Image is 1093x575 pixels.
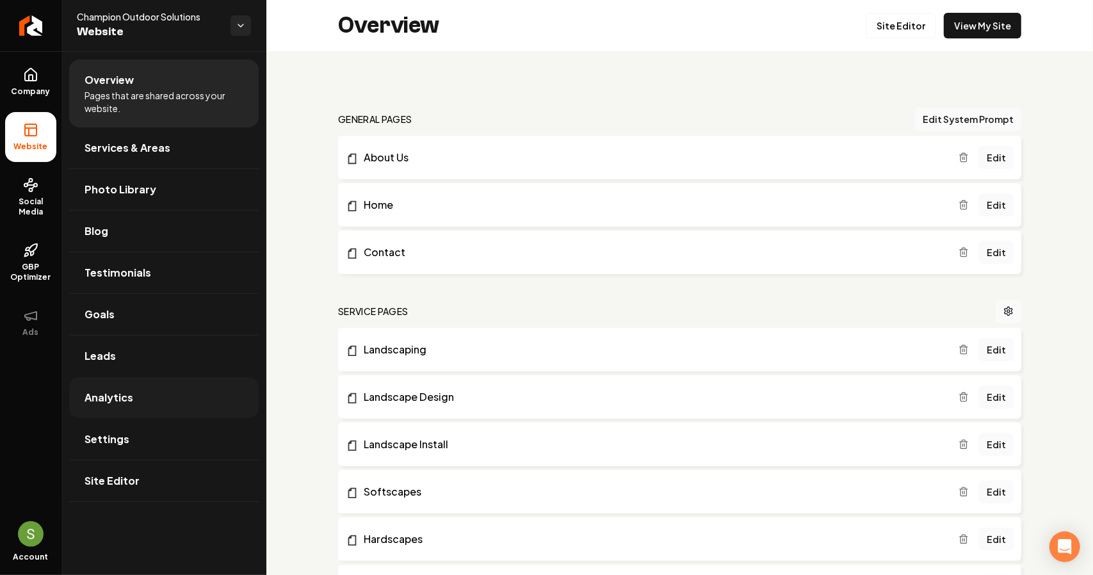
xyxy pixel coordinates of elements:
[85,72,134,88] span: Overview
[5,262,56,282] span: GBP Optimizer
[338,305,409,318] h2: Service Pages
[69,377,259,418] a: Analytics
[77,23,220,41] span: Website
[69,127,259,168] a: Services & Areas
[346,389,959,405] a: Landscape Design
[69,460,259,501] a: Site Editor
[5,57,56,107] a: Company
[346,245,959,260] a: Contact
[69,252,259,293] a: Testimonials
[69,336,259,377] a: Leads
[866,13,936,38] a: Site Editor
[19,15,43,36] img: Rebolt Logo
[18,521,44,547] img: Sales Champion
[85,89,243,115] span: Pages that are shared across your website.
[85,432,129,447] span: Settings
[346,531,959,547] a: Hardscapes
[346,437,959,452] a: Landscape Install
[979,241,1014,264] a: Edit
[979,146,1014,169] a: Edit
[346,342,959,357] a: Landscaping
[915,108,1021,131] button: Edit System Prompt
[979,433,1014,456] a: Edit
[944,13,1021,38] a: View My Site
[69,211,259,252] a: Blog
[85,265,151,280] span: Testimonials
[346,484,959,499] a: Softscapes
[1049,531,1080,562] div: Open Intercom Messenger
[979,528,1014,551] a: Edit
[338,113,412,126] h2: general pages
[346,197,959,213] a: Home
[5,298,56,348] button: Ads
[85,223,108,239] span: Blog
[5,167,56,227] a: Social Media
[85,140,170,156] span: Services & Areas
[979,338,1014,361] a: Edit
[69,169,259,210] a: Photo Library
[5,232,56,293] a: GBP Optimizer
[979,385,1014,409] a: Edit
[69,419,259,460] a: Settings
[85,307,115,322] span: Goals
[18,327,44,337] span: Ads
[85,348,116,364] span: Leads
[85,390,133,405] span: Analytics
[69,294,259,335] a: Goals
[338,13,439,38] h2: Overview
[6,86,56,97] span: Company
[9,142,53,152] span: Website
[979,480,1014,503] a: Edit
[85,473,140,489] span: Site Editor
[979,193,1014,216] a: Edit
[85,182,156,197] span: Photo Library
[5,197,56,217] span: Social Media
[77,10,220,23] span: Champion Outdoor Solutions
[346,150,959,165] a: About Us
[18,521,44,547] button: Open user button
[13,552,49,562] span: Account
